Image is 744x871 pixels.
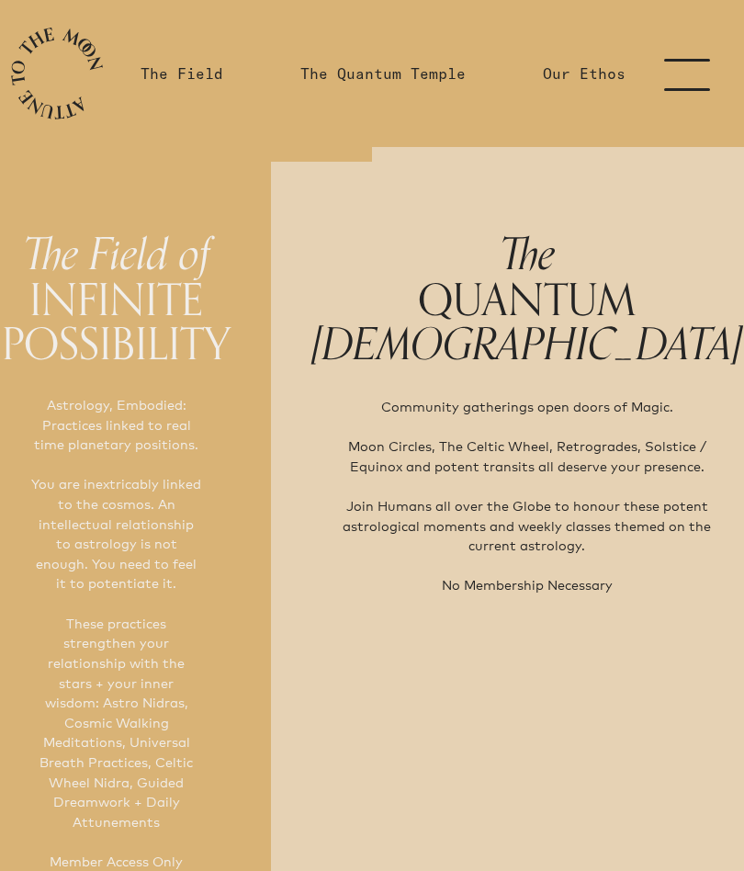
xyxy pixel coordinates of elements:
span: The Field of [23,219,210,291]
p: Community gatherings open doors of Magic. Moon Circles, The Celtic Wheel, Retrogrades, Solstice /... [341,397,713,595]
a: The Field [141,62,223,85]
span: The [500,219,555,291]
h1: INFINITE POSSIBILITY [2,232,231,366]
a: Our Ethos [543,62,626,85]
a: The Quantum Temple [300,62,466,85]
span: [DEMOGRAPHIC_DATA] [311,309,742,381]
h1: QUANTUM [311,232,742,368]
